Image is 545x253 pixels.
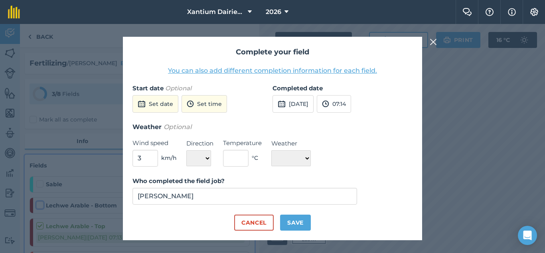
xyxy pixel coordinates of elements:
button: You can also add different completion information for each field. [168,66,377,76]
span: Xantium Dairies [GEOGRAPHIC_DATA] [187,7,245,17]
span: 2026 [266,7,281,17]
em: Optional [164,123,192,131]
img: svg+xml;base64,PHN2ZyB4bWxucz0iaHR0cDovL3d3dy53My5vcmcvMjAwMC9zdmciIHdpZHRoPSIxNyIgaGVpZ2h0PSIxNy... [508,7,516,17]
img: svg+xml;base64,PD94bWwgdmVyc2lvbj0iMS4wIiBlbmNvZGluZz0idXRmLTgiPz4KPCEtLSBHZW5lcmF0b3I6IEFkb2JlIE... [278,99,286,109]
label: Temperature [223,138,262,148]
img: A cog icon [529,8,539,16]
img: Two speech bubbles overlapping with the left bubble in the forefront [462,8,472,16]
button: Set time [182,95,227,113]
button: [DATE] [272,95,314,113]
button: 07:14 [317,95,351,113]
button: Cancel [234,215,274,231]
img: svg+xml;base64,PD94bWwgdmVyc2lvbj0iMS4wIiBlbmNvZGluZz0idXRmLTgiPz4KPCEtLSBHZW5lcmF0b3I6IEFkb2JlIE... [187,99,194,109]
strong: Who completed the field job? [132,177,225,185]
strong: Start date [132,84,164,92]
img: svg+xml;base64,PD94bWwgdmVyc2lvbj0iMS4wIiBlbmNvZGluZz0idXRmLTgiPz4KPCEtLSBHZW5lcmF0b3I6IEFkb2JlIE... [138,99,146,109]
h3: Weather [132,122,413,132]
img: A question mark icon [485,8,494,16]
div: Open Intercom Messenger [518,226,537,245]
label: Wind speed [132,138,177,148]
h2: Complete your field [132,46,413,58]
img: svg+xml;base64,PD94bWwgdmVyc2lvbj0iMS4wIiBlbmNvZGluZz0idXRmLTgiPz4KPCEtLSBHZW5lcmF0b3I6IEFkb2JlIE... [322,99,329,109]
label: Direction [186,139,213,148]
button: Set date [132,95,178,113]
img: fieldmargin Logo [8,6,20,18]
span: km/h [161,153,177,162]
label: Weather [271,139,311,148]
span: ° C [252,153,258,162]
img: svg+xml;base64,PHN2ZyB4bWxucz0iaHR0cDovL3d3dy53My5vcmcvMjAwMC9zdmciIHdpZHRoPSIyMiIgaGVpZ2h0PSIzMC... [430,37,437,47]
button: Save [280,215,311,231]
strong: Completed date [272,84,323,92]
em: Optional [165,84,192,92]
